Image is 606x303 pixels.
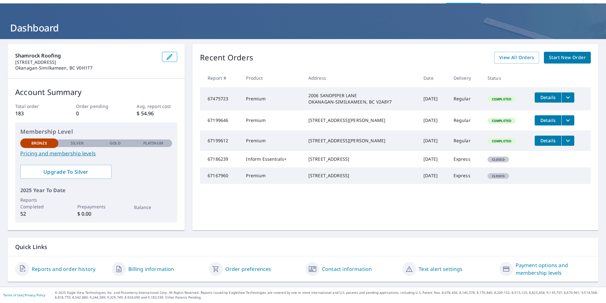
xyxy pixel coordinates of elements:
[15,86,177,98] p: Account Summary
[241,110,303,131] td: Premium
[544,52,591,64] a: Start New Order
[549,54,586,62] span: Start New Order
[15,243,591,251] p: Quick Links
[482,69,530,87] th: Status
[200,151,241,167] td: 67186239
[516,261,591,277] a: Payment options and membership levels
[143,140,163,146] p: Platinum
[418,131,448,151] td: [DATE]
[15,65,157,71] p: Okanagan-Similkameen, BC V0H1T7
[561,92,574,103] button: filesDropdownBtn-67475723
[488,139,515,143] span: Completed
[15,59,157,65] p: [STREET_ADDRESS]
[488,157,508,162] span: Closed
[55,290,603,300] p: © 2025 Eagle View Technologies, Inc. and Pictometry International Corp. All Rights Reserved. Repo...
[538,94,558,100] span: Details
[308,92,413,105] div: 2006 SANDPIPER LANE OKANAGAN-SIMILKAMEEN, BC V2A8Y7
[20,186,172,194] p: 2025 Year To Date
[535,115,561,125] button: detailsBtn-67199646
[200,69,241,87] th: Report #
[76,110,117,117] p: 0
[3,293,45,297] p: |
[241,69,303,87] th: Product
[137,103,177,110] p: Avg. report cost
[448,151,482,167] td: Express
[418,110,448,131] td: [DATE]
[535,136,561,146] button: detailsBtn-67199612
[25,168,106,175] span: Upgrade To Silver
[76,103,117,110] p: Order pending
[200,52,253,64] p: Recent Orders
[308,138,413,144] div: [STREET_ADDRESS][PERSON_NAME]
[241,151,303,167] td: Inform Essentials+
[488,174,508,178] span: Closed
[32,265,95,273] a: Reports and order history
[200,110,241,131] td: 67199646
[20,210,58,218] p: 52
[418,87,448,110] td: [DATE]
[77,203,115,210] p: Prepayments
[15,103,56,110] p: Total order
[8,21,598,34] h1: Dashboard
[15,52,157,59] p: Shamrock Roofing
[419,265,462,273] a: Text alert settings
[134,204,172,211] p: Balance
[418,151,448,167] td: [DATE]
[494,52,539,64] a: View All Orders
[241,87,303,110] td: Premium
[418,167,448,184] td: [DATE]
[137,110,177,117] p: $ 54.96
[225,265,271,273] a: Order preferences
[538,117,558,123] span: Details
[20,197,58,210] p: Reports Completed
[15,110,56,117] p: 183
[20,127,172,136] p: Membership Level
[241,167,303,184] td: Premium
[20,150,172,157] a: Pricing and membership levels
[25,293,45,297] a: Privacy Policy
[561,115,574,125] button: filesDropdownBtn-67199646
[561,136,574,146] button: filesDropdownBtn-67199612
[448,110,482,131] td: Regular
[488,118,515,123] span: Completed
[448,167,482,184] td: Express
[241,131,303,151] td: Premium
[448,131,482,151] td: Regular
[77,210,115,218] p: $ 0.00
[322,265,372,273] a: Contact information
[303,69,418,87] th: Address
[3,293,23,297] a: Terms of Use
[200,131,241,151] td: 67199612
[499,54,534,62] span: View All Orders
[128,265,174,273] a: Billing information
[200,167,241,184] td: 67167960
[538,138,558,144] span: Details
[418,69,448,87] th: Date
[110,140,120,146] p: Gold
[488,97,515,101] span: Completed
[448,87,482,110] td: Regular
[20,165,112,179] a: Upgrade To Silver
[31,140,47,146] p: Bronze
[308,156,413,162] div: [STREET_ADDRESS]
[71,140,84,146] p: Silver
[200,87,241,110] td: 67475723
[308,117,413,124] div: [STREET_ADDRESS][PERSON_NAME]
[448,69,482,87] th: Delivery
[535,92,561,103] button: detailsBtn-67475723
[308,172,413,179] div: [STREET_ADDRESS]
